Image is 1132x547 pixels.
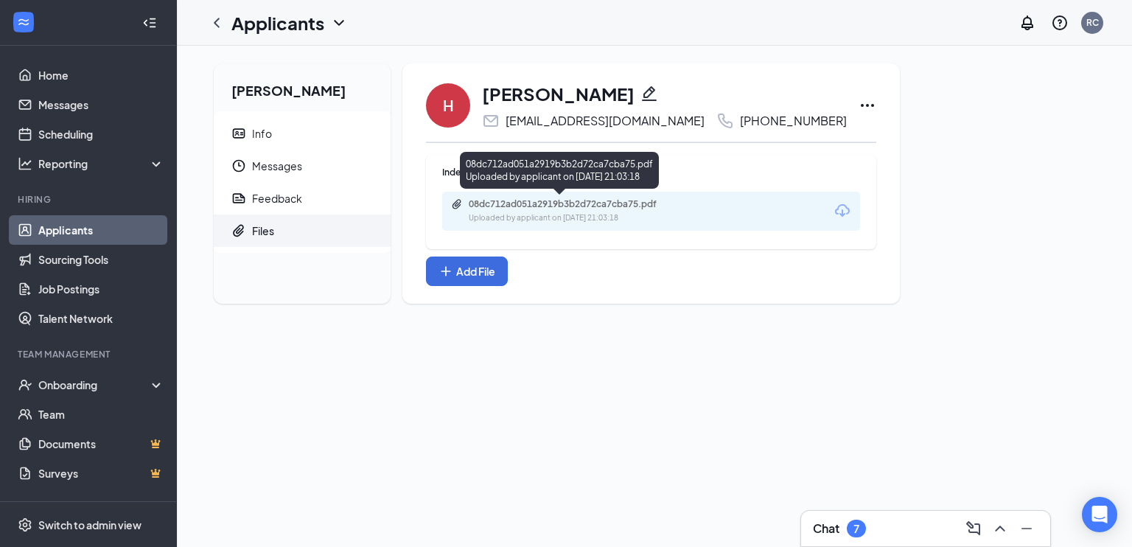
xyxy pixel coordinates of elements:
a: SurveysCrown [38,459,164,488]
div: Team Management [18,348,161,360]
div: H [443,95,454,116]
a: Scheduling [38,119,164,149]
button: ComposeMessage [962,517,985,540]
div: Uploaded by applicant on [DATE] 21:03:18 [469,212,690,224]
svg: Collapse [142,15,157,30]
button: Add FilePlus [426,257,508,286]
svg: Paperclip [231,223,246,238]
div: 7 [853,523,859,535]
svg: Phone [716,112,734,130]
svg: Paperclip [451,198,463,210]
div: Hiring [18,193,161,206]
a: Applicants [38,215,164,245]
h2: [PERSON_NAME] [214,63,391,111]
div: Indeed Resume [442,166,860,178]
a: ReportFeedback [214,182,391,215]
svg: Ellipses [859,97,876,114]
a: Home [38,60,164,90]
div: RC [1086,16,1099,29]
svg: ComposeMessage [965,520,982,537]
div: Files [252,223,274,238]
svg: ChevronLeft [208,14,226,32]
svg: ChevronDown [330,14,348,32]
div: [EMAIL_ADDRESS][DOMAIN_NAME] [506,114,705,128]
svg: Plus [439,264,453,279]
svg: ChevronUp [991,520,1009,537]
button: ChevronUp [988,517,1012,540]
div: Feedback [252,191,302,206]
a: Talent Network [38,304,164,333]
div: 08dc712ad051a2919b3b2d72ca7cba75.pdf [469,198,675,210]
div: Reporting [38,156,165,171]
svg: Minimize [1018,520,1035,537]
svg: Download [834,202,851,220]
h3: Chat [813,520,839,537]
a: PaperclipFiles [214,215,391,247]
svg: Pencil [640,85,658,102]
svg: Email [482,112,500,130]
svg: Report [231,191,246,206]
a: Job Postings [38,274,164,304]
svg: ContactCard [231,126,246,141]
a: Messages [38,90,164,119]
svg: Clock [231,158,246,173]
svg: Notifications [1019,14,1036,32]
button: Minimize [1015,517,1038,540]
svg: Analysis [18,156,32,171]
a: DocumentsCrown [38,429,164,459]
div: Info [252,126,272,141]
a: ClockMessages [214,150,391,182]
div: Open Intercom Messenger [1082,497,1117,532]
a: Team [38,400,164,429]
div: Switch to admin view [38,518,141,532]
svg: Settings [18,518,32,532]
svg: QuestionInfo [1051,14,1069,32]
div: Onboarding [38,377,152,392]
a: ContactCardInfo [214,117,391,150]
a: Sourcing Tools [38,245,164,274]
svg: WorkstreamLogo [16,15,31,29]
a: Paperclip08dc712ad051a2919b3b2d72ca7cba75.pdfUploaded by applicant on [DATE] 21:03:18 [451,198,690,224]
h1: Applicants [231,10,324,35]
h1: [PERSON_NAME] [482,81,635,106]
svg: UserCheck [18,377,32,392]
div: 08dc712ad051a2919b3b2d72ca7cba75.pdf Uploaded by applicant on [DATE] 21:03:18 [460,152,659,189]
span: Messages [252,150,379,182]
div: [PHONE_NUMBER] [740,114,847,128]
